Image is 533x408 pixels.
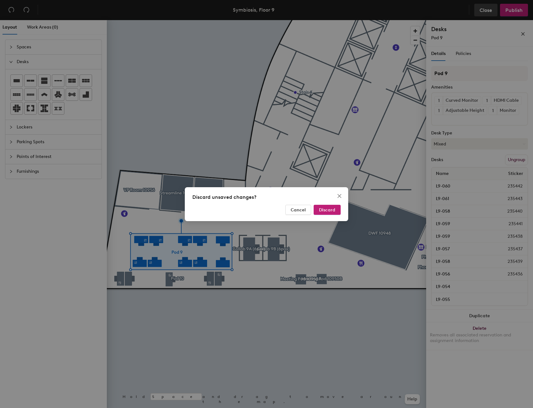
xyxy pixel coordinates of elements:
[334,193,344,199] span: Close
[334,191,344,201] button: Close
[291,207,306,212] span: Cancel
[337,193,342,199] span: close
[285,205,311,215] button: Cancel
[314,205,341,215] button: Discard
[319,207,335,212] span: Discard
[192,193,341,201] div: Discard unsaved changes?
